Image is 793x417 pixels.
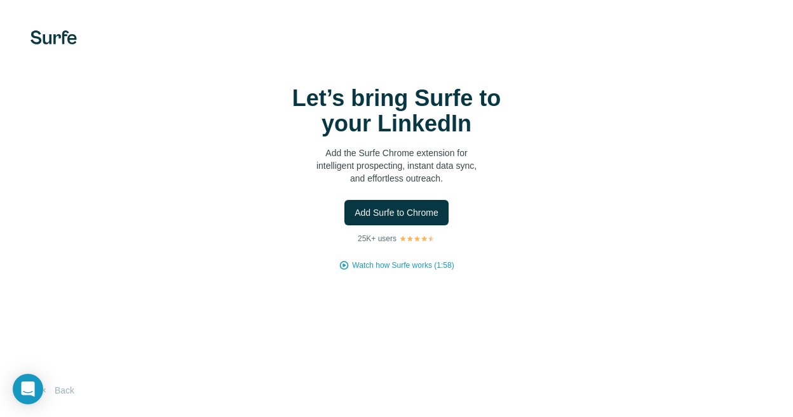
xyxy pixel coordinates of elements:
[399,235,435,242] img: Rating Stars
[30,30,77,44] img: Surfe's logo
[358,233,396,244] p: 25K+ users
[352,260,454,271] button: Watch how Surfe works (1:58)
[13,374,43,404] div: Open Intercom Messenger
[344,200,449,225] button: Add Surfe to Chrome
[269,147,524,185] p: Add the Surfe Chrome extension for intelligent prospecting, instant data sync, and effortless out...
[269,86,524,136] h1: Let’s bring Surfe to your LinkedIn
[30,379,83,402] button: Back
[355,206,438,219] span: Add Surfe to Chrome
